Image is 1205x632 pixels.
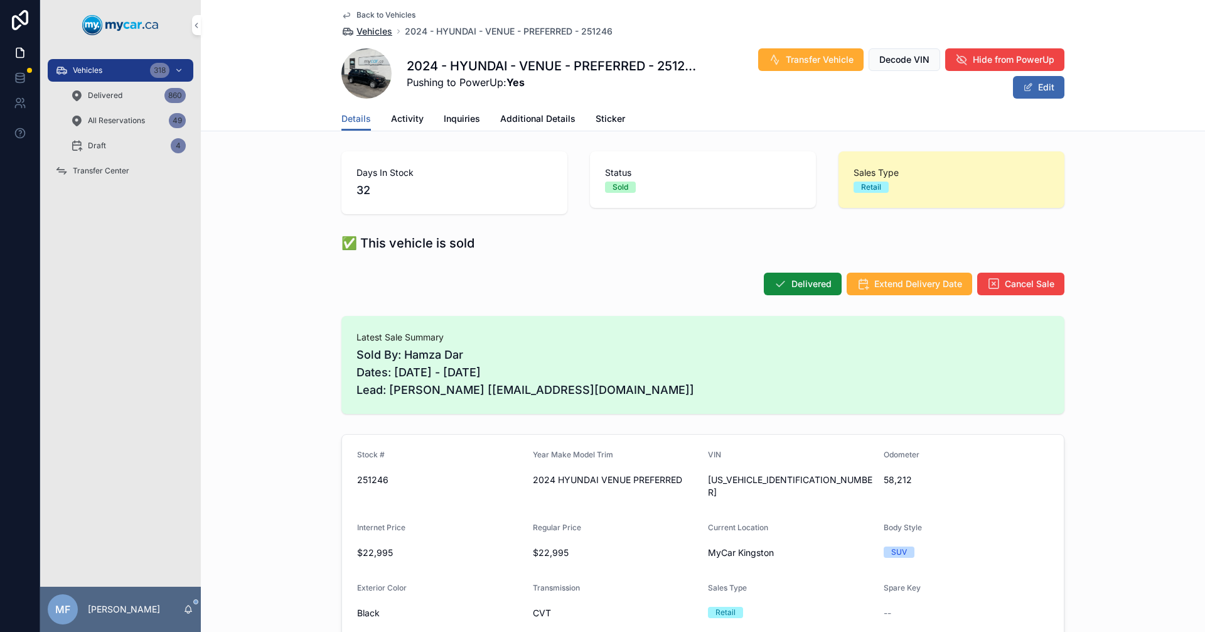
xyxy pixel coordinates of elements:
[973,53,1054,66] span: Hide from PowerUp
[40,50,201,199] div: scrollable content
[884,450,919,459] span: Odometer
[357,583,407,592] span: Exterior Color
[88,90,122,101] span: Delivered
[391,112,424,125] span: Activity
[88,603,160,616] p: [PERSON_NAME]
[708,583,747,592] span: Sales Type
[82,15,159,35] img: App logo
[945,48,1064,71] button: Hide from PowerUp
[847,273,972,295] button: Extend Delivery Date
[1005,278,1054,290] span: Cancel Sale
[708,547,774,559] span: MyCar Kingston
[596,112,625,125] span: Sticker
[391,107,424,133] a: Activity
[341,234,474,252] h1: ✅ This vehicle is sold
[533,474,699,486] span: 2024 HYUNDAI VENUE PREFERRED
[341,25,392,38] a: Vehicles
[533,607,699,619] span: CVT
[444,112,480,125] span: Inquiries
[169,113,186,128] div: 49
[341,112,371,125] span: Details
[444,107,480,133] a: Inquiries
[708,523,768,532] span: Current Location
[715,607,736,618] div: Retail
[861,182,881,193] div: Retail
[88,116,145,126] span: All Reservations
[533,450,613,459] span: Year Make Model Trim
[874,278,962,290] span: Extend Delivery Date
[356,346,1049,399] span: Sold By: Hamza Dar Dates: [DATE] - [DATE] Lead: [PERSON_NAME] [[EMAIL_ADDRESS][DOMAIN_NAME]]
[1013,76,1064,99] button: Edit
[356,10,415,20] span: Back to Vehicles
[341,107,371,131] a: Details
[356,25,392,38] span: Vehicles
[88,141,106,151] span: Draft
[150,63,169,78] div: 318
[500,112,576,125] span: Additional Details
[533,583,580,592] span: Transmission
[786,53,854,66] span: Transfer Vehicle
[613,182,628,193] div: Sold
[758,48,864,71] button: Transfer Vehicle
[879,53,929,66] span: Decode VIN
[357,607,380,619] span: Black
[356,331,1049,344] span: Latest Sale Summary
[48,160,193,182] a: Transfer Center
[596,107,625,133] a: Sticker
[854,166,1049,179] span: Sales Type
[407,75,697,90] span: Pushing to PowerUp:
[708,474,874,499] span: [US_VEHICLE_IDENTIFICATION_NUMBER]
[63,84,193,107] a: Delivered860
[884,607,891,619] span: --
[605,166,801,179] span: Status
[171,138,186,153] div: 4
[500,107,576,133] a: Additional Details
[891,547,907,558] div: SUV
[356,166,552,179] span: Days In Stock
[48,59,193,82] a: Vehicles318
[357,450,385,459] span: Stock #
[73,65,102,75] span: Vehicles
[63,109,193,132] a: All Reservations49
[341,10,415,20] a: Back to Vehicles
[357,547,523,559] span: $22,995
[357,523,405,532] span: Internet Price
[405,25,613,38] a: 2024 - HYUNDAI - VENUE - PREFERRED - 251246
[63,134,193,157] a: Draft4
[164,88,186,103] div: 860
[764,273,842,295] button: Delivered
[977,273,1064,295] button: Cancel Sale
[356,182,552,199] span: 32
[407,57,697,75] h1: 2024 - HYUNDAI - VENUE - PREFERRED - 251246
[357,474,523,486] span: 251246
[533,523,581,532] span: Regular Price
[708,450,721,459] span: VIN
[533,547,699,559] span: $22,995
[869,48,940,71] button: Decode VIN
[791,278,832,290] span: Delivered
[884,474,1049,486] span: 58,212
[506,76,525,89] strong: Yes
[55,602,70,617] span: MF
[73,166,129,176] span: Transfer Center
[884,583,921,592] span: Spare Key
[884,523,922,532] span: Body Style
